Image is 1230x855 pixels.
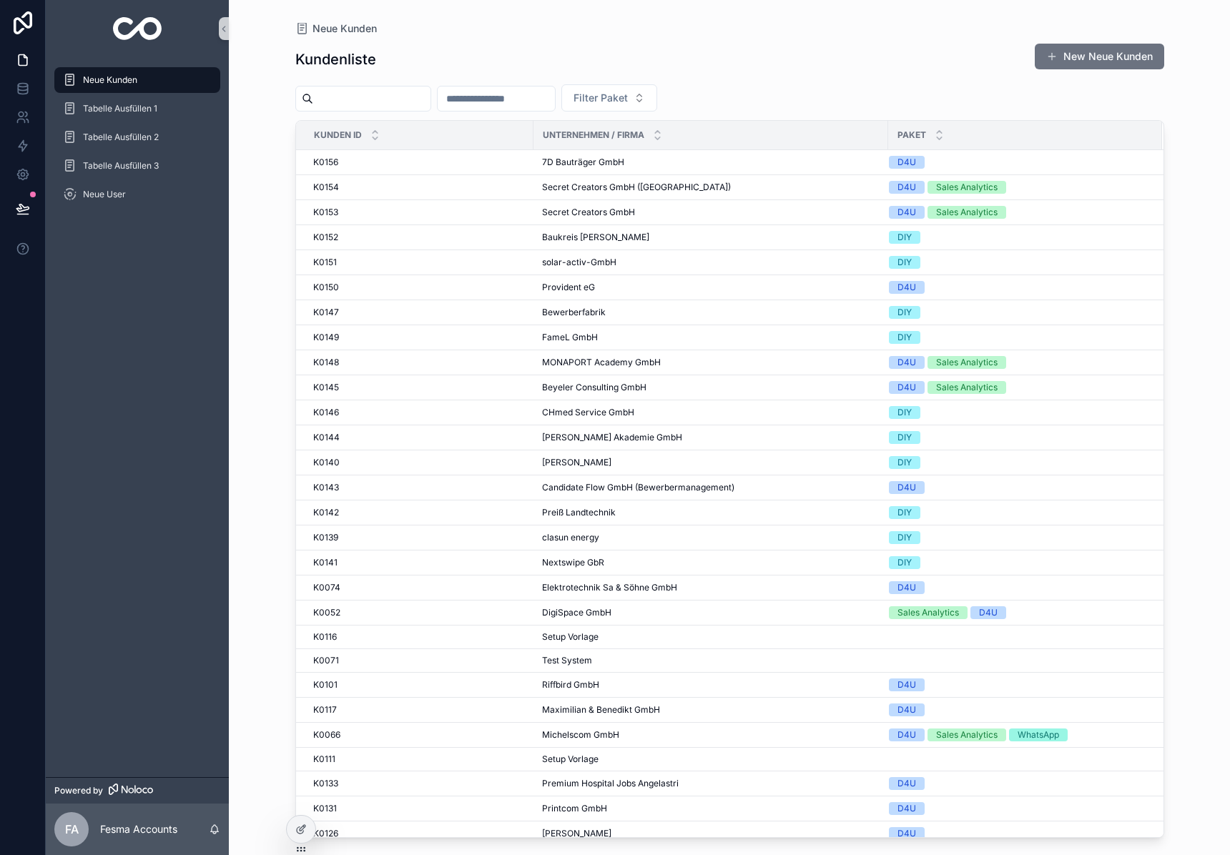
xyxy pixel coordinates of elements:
[542,307,606,318] span: Bewerberfabrik
[313,407,525,418] a: K0146
[313,557,525,568] a: K0141
[897,431,912,444] div: DIY
[889,581,1145,594] a: D4U
[313,357,525,368] a: K0148
[889,231,1145,244] a: DIY
[542,704,660,716] span: Maximilian & Benedikt GmbH
[542,332,880,343] a: FameL GmbH
[313,482,339,493] span: K0143
[889,678,1145,691] a: D4U
[313,778,525,789] a: K0133
[936,728,998,741] div: Sales Analytics
[897,827,916,840] div: D4U
[542,679,599,691] span: Riffbird GmbH
[897,306,912,319] div: DIY
[313,182,339,193] span: K0154
[542,532,880,543] a: clasun energy
[889,506,1145,519] a: DIY
[542,607,880,618] a: DigiSpace GmbH
[542,432,880,443] a: [PERSON_NAME] Akademie GmbH
[542,828,880,839] a: [PERSON_NAME]
[54,785,103,796] span: Powered by
[889,406,1145,419] a: DIY
[313,729,525,741] a: K0066
[897,281,916,294] div: D4U
[542,182,731,193] span: Secret Creators GmbH ([GEOGRAPHIC_DATA])
[936,381,998,394] div: Sales Analytics
[936,356,998,369] div: Sales Analytics
[313,704,337,716] span: K0117
[542,182,880,193] a: Secret Creators GmbH ([GEOGRAPHIC_DATA])
[542,582,677,593] span: Elektrotechnik Sa & Söhne GmbH
[889,281,1145,294] a: D4U
[313,157,525,168] a: K0156
[54,182,220,207] a: Neue User
[313,207,525,218] a: K0153
[295,21,377,36] a: Neue Kunden
[897,206,916,219] div: D4U
[889,777,1145,790] a: D4U
[889,531,1145,544] a: DIY
[100,822,177,836] p: Fesma Accounts
[542,257,616,268] span: solar-activ-GmbH
[897,256,912,269] div: DIY
[313,407,339,418] span: K0146
[542,507,616,518] span: Preiß Landtechnik
[113,17,162,40] img: App logo
[65,821,79,838] span: FA
[313,257,337,268] span: K0151
[313,828,525,839] a: K0126
[889,703,1145,716] a: D4U
[542,457,611,468] span: [PERSON_NAME]
[889,306,1145,319] a: DIY
[46,57,229,226] div: scrollable content
[313,232,338,243] span: K0152
[542,729,880,741] a: Michelscom GmbH
[542,332,598,343] span: FameL GmbH
[889,256,1145,269] a: DIY
[542,432,682,443] span: [PERSON_NAME] Akademie GmbH
[542,679,880,691] a: Riffbird GmbH
[897,156,916,169] div: D4U
[313,307,525,318] a: K0147
[561,84,657,112] button: Select Button
[543,129,644,141] span: Unternehmen / Firma
[542,232,649,243] span: Baukreis [PERSON_NAME]
[574,91,628,105] span: Filter Paket
[542,803,607,814] span: Printcom GmbH
[313,432,340,443] span: K0144
[313,582,340,593] span: K0074
[889,802,1145,815] a: D4U
[313,655,525,666] a: K0071
[313,482,525,493] a: K0143
[313,507,525,518] a: K0142
[313,282,339,293] span: K0150
[313,382,339,393] span: K0145
[897,356,916,369] div: D4U
[889,331,1145,344] a: DIY
[313,457,525,468] a: K0140
[542,704,880,716] a: Maximilian & Benedikt GmbH
[542,482,734,493] span: Candidate Flow GmbH (Bewerbermanagement)
[897,481,916,494] div: D4U
[542,357,661,368] span: MONAPORT Academy GmbH
[542,557,604,568] span: Nextswipe GbR
[542,631,599,643] span: Setup Vorlage
[313,332,525,343] a: K0149
[889,431,1145,444] a: DIY
[897,506,912,519] div: DIY
[313,532,338,543] span: K0139
[83,189,126,200] span: Neue User
[889,606,1145,619] a: Sales AnalyticsD4U
[313,21,377,36] span: Neue Kunden
[542,257,880,268] a: solar-activ-GmbH
[313,307,339,318] span: K0147
[542,407,634,418] span: CHmed Service GmbH
[897,331,912,344] div: DIY
[542,407,880,418] a: CHmed Service GmbH
[83,103,157,114] span: Tabelle Ausfüllen 1
[542,232,880,243] a: Baukreis [PERSON_NAME]
[313,582,525,593] a: K0074
[313,557,338,568] span: K0141
[889,456,1145,469] a: DIY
